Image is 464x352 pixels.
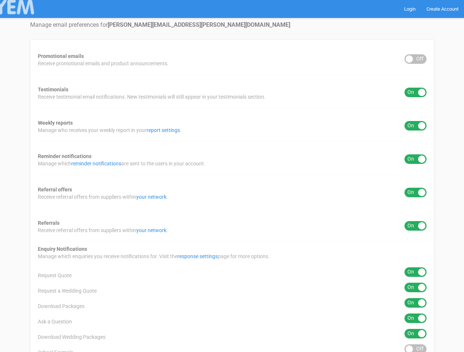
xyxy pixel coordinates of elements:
[71,161,121,166] a: reminder notifications
[38,318,72,325] span: Ask a Question
[38,333,105,341] span: Download Wedding Packages
[38,246,87,252] strong: Enquiry Notifications
[38,220,60,226] strong: Referrals
[177,253,218,259] a: response settings
[38,153,91,159] strong: Reminder notifications
[38,287,97,294] span: Request a Wedding Quote
[147,127,180,133] a: report settings
[38,187,72,192] strong: Referral offers
[38,53,84,59] strong: Promotional emails
[38,302,84,310] span: Download Packages
[38,272,72,279] span: Request Quote
[38,193,168,201] span: Receive referral offers from suppliers within .
[108,21,290,28] strong: [PERSON_NAME][EMAIL_ADDRESS][PERSON_NAME][DOMAIN_NAME]
[38,87,68,92] strong: Testimonials
[38,227,168,234] span: Receive referral offers from suppliers within .
[136,227,166,233] a: your network
[38,253,270,260] span: Manage which enquiries you receive notifications for. Visit the page for more options.
[30,22,434,28] h4: Manage email preferences for
[38,160,205,167] span: Manage which are sent to the users in your account.
[38,93,266,100] span: Receive testimonial email notifications. New testimonials will still appear in your testimonials ...
[136,194,166,200] a: your network
[38,126,181,134] span: Manage who receives your weekly report in your .
[38,60,169,67] span: Receive promotional emails and product announcements.
[38,120,73,126] strong: Weekly reports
